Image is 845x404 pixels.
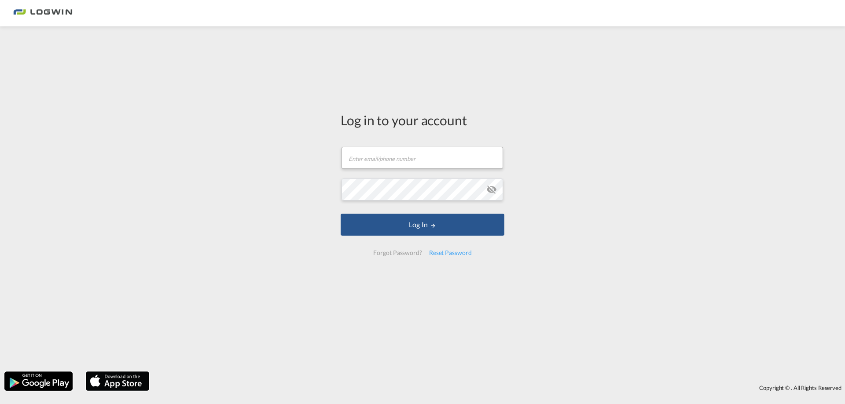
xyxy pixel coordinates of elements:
[341,214,504,236] button: LOGIN
[154,380,845,395] div: Copyright © . All Rights Reserved
[370,245,425,261] div: Forgot Password?
[342,147,503,169] input: Enter email/phone number
[4,371,73,392] img: google.png
[426,245,475,261] div: Reset Password
[486,184,497,195] md-icon: icon-eye-off
[13,4,73,23] img: bc73a0e0d8c111efacd525e4c8ad7d32.png
[341,111,504,129] div: Log in to your account
[85,371,150,392] img: apple.png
